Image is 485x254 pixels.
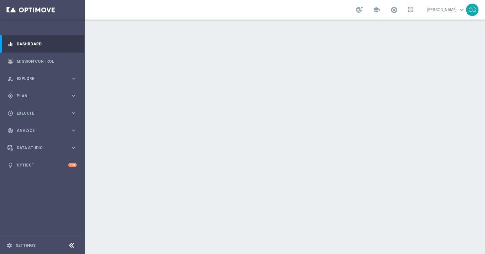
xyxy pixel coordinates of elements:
[7,243,12,248] i: settings
[17,146,70,150] span: Data Studio
[427,5,466,15] a: [PERSON_NAME]keyboard_arrow_down
[17,35,77,53] a: Dashboard
[17,53,77,70] a: Mission Control
[8,53,77,70] div: Mission Control
[17,111,70,115] span: Execute
[17,156,68,174] a: Optibot
[7,93,77,99] button: gps_fixed Plan keyboard_arrow_right
[466,4,478,16] div: CG
[8,93,13,99] i: gps_fixed
[7,163,77,168] button: lightbulb Optibot +10
[8,35,77,53] div: Dashboard
[373,6,380,13] span: school
[458,6,465,13] span: keyboard_arrow_down
[8,128,70,134] div: Analyze
[7,111,77,116] button: play_circle_outline Execute keyboard_arrow_right
[7,41,77,47] button: equalizer Dashboard
[70,127,77,134] i: keyboard_arrow_right
[8,76,70,82] div: Explore
[8,110,13,116] i: play_circle_outline
[8,41,13,47] i: equalizer
[8,110,70,116] div: Execute
[16,244,36,247] a: Settings
[70,145,77,151] i: keyboard_arrow_right
[7,59,77,64] button: Mission Control
[8,128,13,134] i: track_changes
[8,76,13,82] i: person_search
[17,77,70,81] span: Explore
[70,75,77,82] i: keyboard_arrow_right
[17,94,70,98] span: Plan
[7,145,77,151] button: Data Studio keyboard_arrow_right
[8,162,13,168] i: lightbulb
[70,110,77,116] i: keyboard_arrow_right
[68,163,77,167] div: +10
[7,128,77,133] button: track_changes Analyze keyboard_arrow_right
[70,93,77,99] i: keyboard_arrow_right
[8,156,77,174] div: Optibot
[17,129,70,133] span: Analyze
[8,145,70,151] div: Data Studio
[7,76,77,81] button: person_search Explore keyboard_arrow_right
[8,93,70,99] div: Plan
